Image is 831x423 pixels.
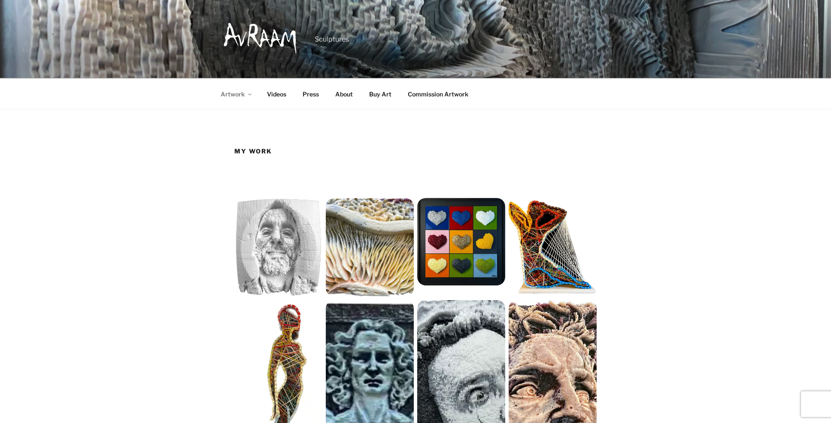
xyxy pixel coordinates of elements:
[213,84,258,105] a: Artwork
[400,84,476,105] a: Commission Artwork
[213,84,618,105] nav: Top Menu
[295,84,326,105] a: Press
[315,34,349,45] p: Sculptures
[259,84,294,105] a: Videos
[361,84,399,105] a: Buy Art
[234,147,597,156] h1: My Work
[328,84,360,105] a: About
